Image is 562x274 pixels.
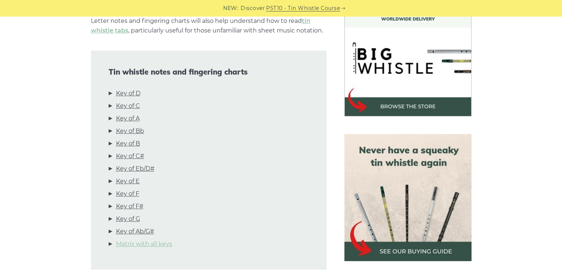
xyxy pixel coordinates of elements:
[116,151,144,161] a: Key of C#
[116,164,154,174] a: Key of Eb/D#
[109,68,309,76] span: Tin whistle notes and fingering charts
[116,189,139,199] a: Key of F
[116,227,154,236] a: Key of Ab/G#
[116,177,140,186] a: Key of E
[116,114,140,123] a: Key of A
[116,89,140,98] a: Key of D
[116,202,143,211] a: Key of F#
[116,139,140,148] a: Key of B
[116,126,144,136] a: Key of Bb
[266,4,340,13] a: PST10 - Tin Whistle Course
[241,4,265,13] span: Discover
[223,4,238,13] span: NEW:
[116,101,140,111] a: Key of C
[344,134,471,261] img: tin whistle buying guide
[116,239,172,249] a: Matrix with all keys
[116,214,140,224] a: Key of G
